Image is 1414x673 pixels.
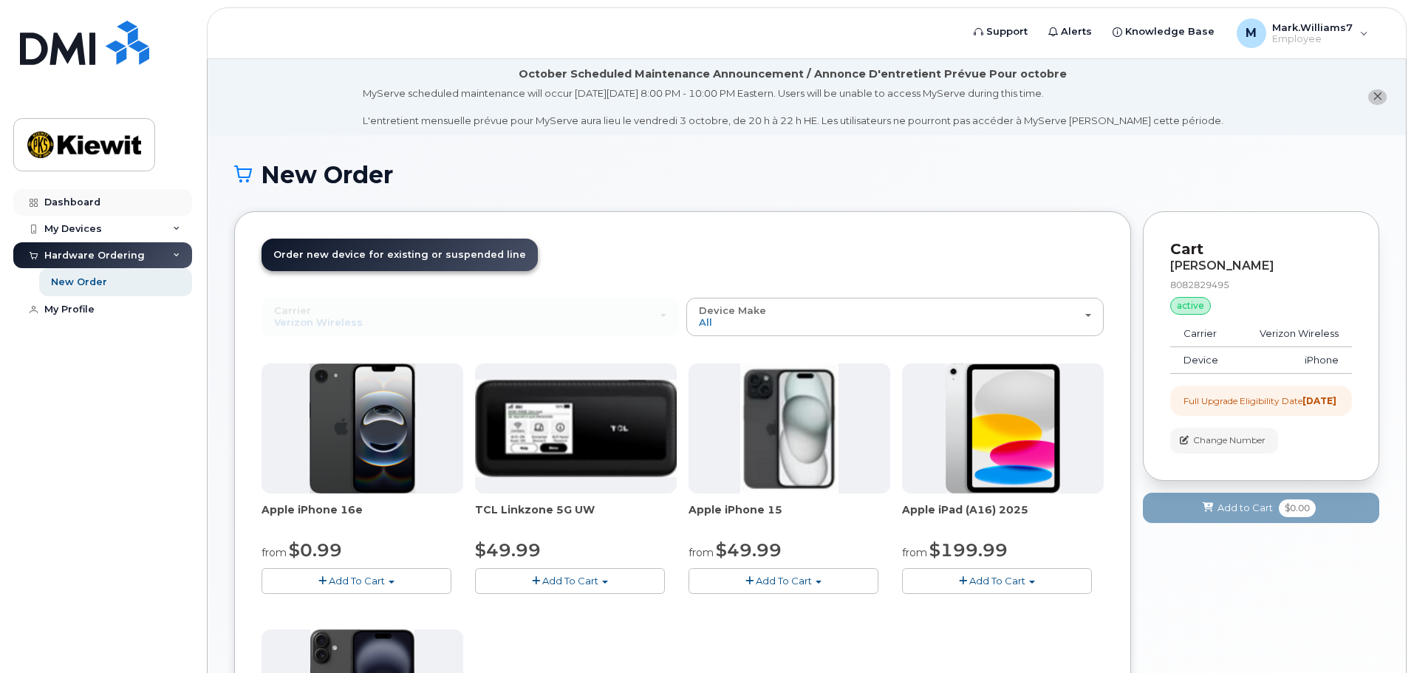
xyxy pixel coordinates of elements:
div: MyServe scheduled maintenance will occur [DATE][DATE] 8:00 PM - 10:00 PM Eastern. Users will be u... [363,86,1223,128]
img: iphone15.jpg [740,363,839,493]
img: ipad_11.png [946,363,1060,493]
img: linkzone5g.png [475,380,677,477]
button: close notification [1368,89,1387,105]
span: $49.99 [716,539,782,561]
div: 8082829495 [1170,279,1352,291]
span: Order new device for existing or suspended line [273,249,526,260]
button: Add To Cart [902,568,1092,594]
strong: [DATE] [1302,395,1336,406]
small: from [262,546,287,559]
button: Add To Cart [262,568,451,594]
td: Verizon Wireless [1237,321,1352,347]
span: $49.99 [475,539,541,561]
span: $0.00 [1279,499,1316,517]
span: Add to Cart [1217,501,1273,515]
span: Add To Cart [756,575,812,587]
div: Apple iPhone 16e [262,502,463,532]
iframe: Messenger Launcher [1350,609,1403,662]
small: from [689,546,714,559]
button: Device Make All [686,298,1104,336]
span: $0.99 [289,539,342,561]
img: iphone16e.png [310,363,416,493]
div: TCL Linkzone 5G UW [475,502,677,532]
span: Add To Cart [969,575,1025,587]
div: Apple iPad (A16) 2025 [902,502,1104,532]
span: Add To Cart [329,575,385,587]
td: iPhone [1237,347,1352,374]
small: from [902,546,927,559]
button: Change Number [1170,428,1278,454]
button: Add To Cart [689,568,878,594]
button: Add to Cart $0.00 [1143,493,1379,523]
div: [PERSON_NAME] [1170,259,1352,273]
button: Add To Cart [475,568,665,594]
td: Carrier [1170,321,1237,347]
span: All [699,316,712,328]
p: Cart [1170,239,1352,260]
div: active [1170,297,1211,315]
h1: New Order [234,162,1379,188]
td: Device [1170,347,1237,374]
div: October Scheduled Maintenance Announcement / Annonce D'entretient Prévue Pour octobre [519,66,1067,82]
div: Apple iPhone 15 [689,502,890,532]
span: Device Make [699,304,766,316]
span: Add To Cart [542,575,598,587]
span: $199.99 [929,539,1008,561]
span: Change Number [1193,434,1266,447]
div: Full Upgrade Eligibility Date [1184,394,1336,407]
